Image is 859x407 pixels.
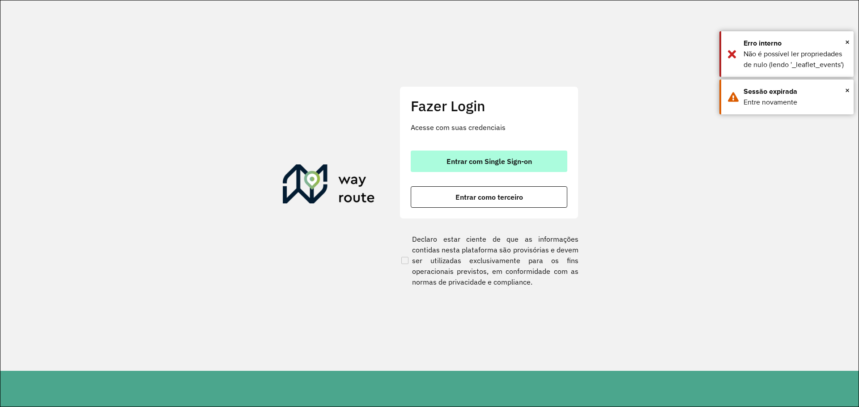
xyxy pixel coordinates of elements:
[411,186,567,208] button: botão
[744,50,844,68] font: Não é possível ler propriedades de nulo (lendo '_leaflet_events')
[411,123,506,132] font: Acesse com suas credenciais
[744,88,797,95] font: Sessão expirada
[845,84,850,97] button: Fechar
[845,37,850,47] font: ×
[412,235,578,286] font: Declaro estar ciente de que as informações contidas nesta plataforma são provisórias e devem ser ...
[744,38,847,49] div: Erro interno
[411,97,485,115] font: Fazer Login
[447,157,532,166] font: Entrar com Single Sign-on
[845,35,850,49] button: Fechar
[845,85,850,95] font: ×
[455,193,523,201] font: Entrar como terceiro
[744,86,847,97] div: Sessão expirada
[744,98,797,106] font: Entre novamente
[283,164,375,207] img: Roteirizador AmbevTech
[411,151,567,172] button: botão
[744,39,782,47] font: Erro interno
